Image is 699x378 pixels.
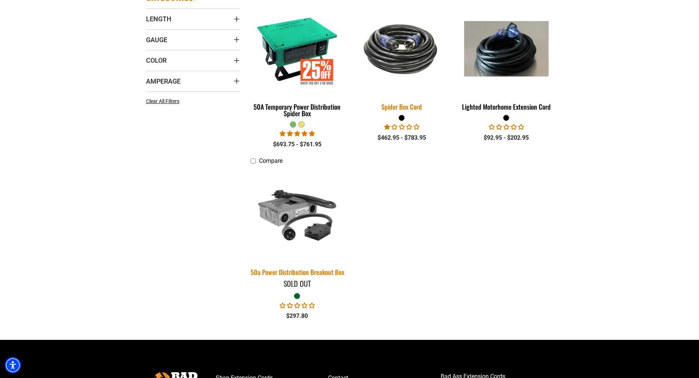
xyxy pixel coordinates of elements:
[251,312,344,320] div: $297.80
[355,3,448,114] a: black Spider Box Cord
[355,103,448,110] div: Spider Box Cord
[459,133,553,142] div: $92.95 - $202.95
[146,29,240,50] summary: Gauge
[251,280,344,287] div: Sold Out
[251,3,344,121] a: 50A Temporary Power Distribution Spider Box 50A Temporary Power Distribution Spider Box
[146,50,240,70] summary: Color
[251,168,344,280] a: green 50a Power Distribution Breakout Box
[5,357,21,373] div: Accessibility Menu
[280,302,315,309] span: 0.00 stars
[146,8,240,29] summary: Length
[146,71,240,91] summary: Amperage
[251,140,344,149] div: $693.75 - $761.95
[459,103,553,110] div: Lighted Motorhome Extension Cord
[350,18,453,80] img: black
[146,98,179,104] span: Clear All Filters
[146,56,167,65] span: Color
[384,124,419,131] span: 1.00 stars
[251,269,344,275] div: 50a Power Distribution Breakout Box
[251,7,343,91] img: 50A Temporary Power Distribution Spider Box
[246,167,349,261] img: green
[146,77,181,85] span: Amperage
[251,103,344,117] div: 50A Temporary Power Distribution Spider Box
[355,133,448,142] div: $462.95 - $783.95
[459,3,553,114] a: black Lighted Motorhome Extension Cord
[489,124,524,131] span: 0.00 stars
[280,130,315,137] span: 5.00 stars
[146,98,182,105] a: Clear All Filters
[259,157,283,164] span: Compare
[146,36,167,44] span: Gauge
[146,15,171,23] span: Length
[460,21,553,77] img: black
